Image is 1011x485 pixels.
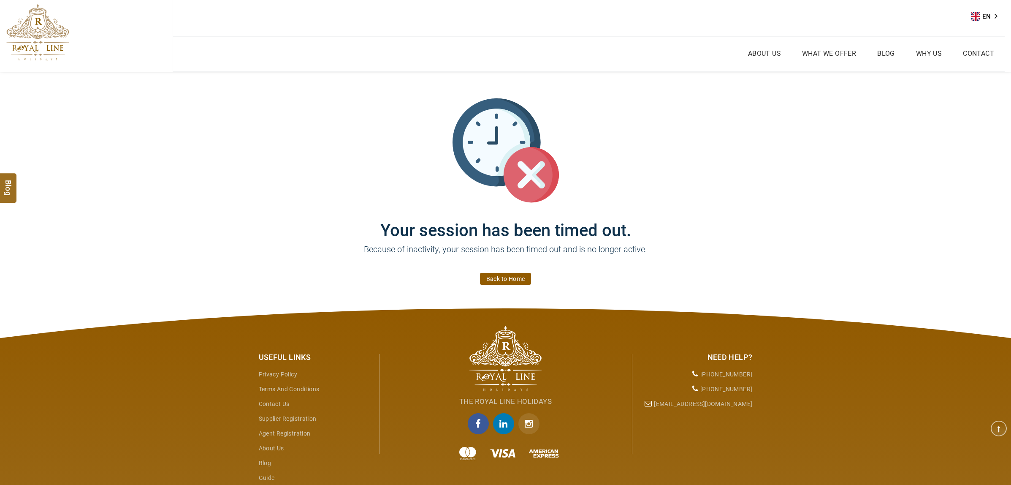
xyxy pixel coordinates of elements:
h1: Your session has been timed out. [252,204,759,240]
a: Blog [875,47,897,60]
a: facebook [468,413,493,434]
a: Privacy Policy [259,371,298,378]
span: Blog [3,180,14,187]
a: About Us [746,47,783,60]
aside: Language selected: English [971,10,1003,23]
a: What we Offer [800,47,858,60]
a: EN [971,10,1003,23]
img: session_time_out.svg [453,97,559,204]
a: Why Us [914,47,944,60]
a: linkedin [493,413,518,434]
p: Because of inactivity, your session has been timed out and is no longer active. [252,243,759,268]
a: Contact [961,47,996,60]
img: The Royal Line Holidays [469,326,542,391]
a: Terms and Conditions [259,386,320,392]
a: Instagram [518,413,544,434]
a: Supplier Registration [259,415,317,422]
a: Blog [259,460,271,466]
div: Language [971,10,1003,23]
li: [PHONE_NUMBER] [639,382,753,397]
a: [EMAIL_ADDRESS][DOMAIN_NAME] [654,401,752,407]
div: Useful Links [259,352,373,363]
a: Back to Home [480,273,531,285]
span: The Royal Line Holidays [459,397,552,406]
a: About Us [259,445,284,452]
a: Agent Registration [259,430,311,437]
li: [PHONE_NUMBER] [639,367,753,382]
a: Contact Us [259,401,290,407]
img: The Royal Line Holidays [6,4,69,61]
div: Need Help? [639,352,753,363]
a: guide [259,474,275,481]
